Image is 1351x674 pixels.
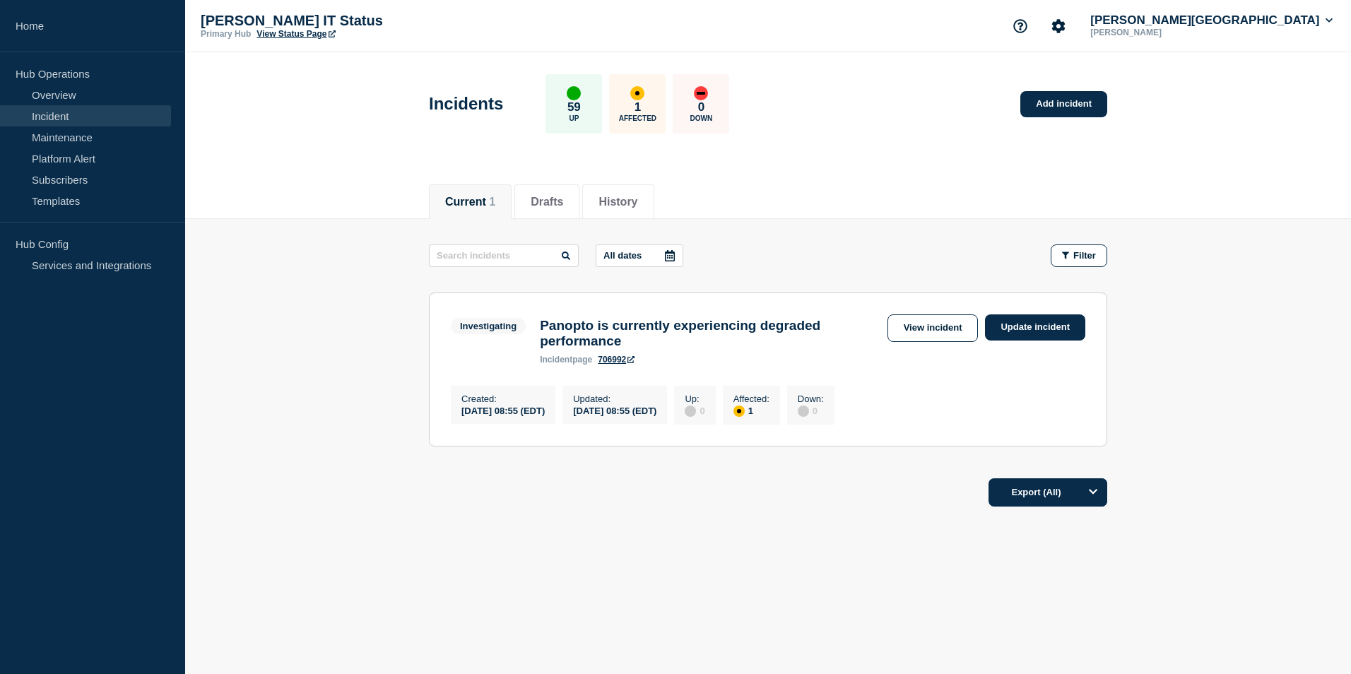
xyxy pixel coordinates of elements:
p: [PERSON_NAME] IT Status [201,13,483,29]
span: Filter [1073,250,1096,261]
button: Current 1 [445,196,495,208]
div: [DATE] 08:55 (EDT) [573,404,656,416]
p: Up [569,114,579,122]
div: disabled [685,406,696,417]
div: down [694,86,708,100]
a: Update incident [985,314,1085,341]
div: up [567,86,581,100]
button: [PERSON_NAME][GEOGRAPHIC_DATA] [1087,13,1335,28]
h3: Panopto is currently experiencing degraded performance [540,318,880,349]
p: Up : [685,394,704,404]
div: disabled [798,406,809,417]
button: Drafts [531,196,563,208]
p: 59 [567,100,581,114]
div: affected [630,86,644,100]
div: affected [733,406,745,417]
div: [DATE] 08:55 (EDT) [461,404,545,416]
a: Add incident [1020,91,1107,117]
div: 0 [798,404,824,417]
p: Primary Hub [201,29,251,39]
button: All dates [596,244,683,267]
p: Down [690,114,713,122]
button: Support [1005,11,1035,41]
span: incident [540,355,572,365]
div: 0 [685,404,704,417]
button: Options [1079,478,1107,507]
button: Filter [1051,244,1107,267]
p: All dates [603,250,642,261]
span: Investigating [451,318,526,334]
p: Affected [619,114,656,122]
p: Affected : [733,394,769,404]
p: page [540,355,592,365]
p: [PERSON_NAME] [1087,28,1234,37]
a: View incident [887,314,979,342]
button: Account settings [1044,11,1073,41]
a: 706992 [598,355,635,365]
p: 1 [635,100,641,114]
button: Export (All) [989,478,1107,507]
span: 1 [489,196,495,208]
p: Down : [798,394,824,404]
p: Updated : [573,394,656,404]
div: 1 [733,404,769,417]
a: View Status Page [256,29,335,39]
input: Search incidents [429,244,579,267]
p: 0 [698,100,704,114]
button: History [598,196,637,208]
h1: Incidents [429,94,503,114]
p: Created : [461,394,545,404]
